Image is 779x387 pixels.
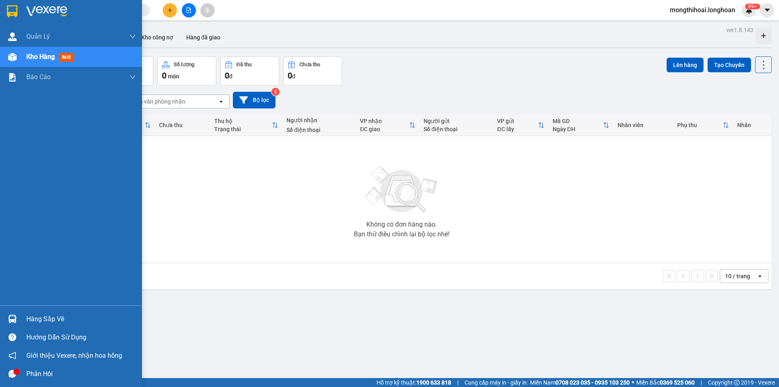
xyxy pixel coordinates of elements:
div: Trạng thái [214,126,272,132]
button: file-add [182,3,196,17]
img: solution-icon [8,73,17,82]
strong: 0708 023 035 - 0935 103 250 [555,379,630,386]
span: đ [292,73,295,80]
button: Đã thu0đ [220,56,279,86]
div: ĐC giao [360,126,409,132]
sup: 508 [745,4,760,9]
span: đ [229,73,232,80]
span: 0 [162,71,166,80]
svg: open [218,98,224,105]
span: Cung cấp máy in - giấy in: [465,378,528,387]
button: Số lượng0món [157,56,216,86]
div: VP nhận [360,118,409,124]
div: Chưa thu [159,122,206,128]
button: Kho công nợ [135,28,180,47]
span: down [129,74,136,80]
div: Ngày ĐH [553,126,603,132]
span: aim [204,7,210,13]
div: Số lượng [174,62,194,67]
span: down [129,33,136,40]
div: 10 / trang [725,272,750,280]
span: Kho hàng [26,53,55,61]
span: question-circle [9,333,16,341]
svg: open [757,273,763,279]
div: Nhãn [737,122,767,128]
span: message [9,370,16,378]
th: Toggle SortBy [210,115,282,136]
div: Số điện thoại [424,126,489,132]
img: warehouse-icon [8,53,17,61]
span: notification [9,352,16,359]
button: plus [163,3,177,17]
th: Toggle SortBy [673,115,733,136]
span: mới [59,53,74,62]
div: Người gửi [424,118,489,124]
div: VP gửi [497,118,538,124]
span: Quản Lý [26,31,50,41]
th: Toggle SortBy [493,115,548,136]
img: logo-vxr [7,5,17,17]
span: | [457,378,458,387]
div: Chọn văn phòng nhận [129,97,185,106]
div: Số điện thoại [286,127,352,133]
span: Báo cáo [26,72,51,82]
div: Đã thu [237,62,252,67]
button: Bộ lọc [233,92,275,108]
th: Toggle SortBy [549,115,614,136]
div: ĐC lấy [497,126,538,132]
button: aim [200,3,215,17]
img: warehouse-icon [8,315,17,323]
img: warehouse-icon [8,32,17,41]
button: Hàng đã giao [180,28,227,47]
div: Mã GD [553,118,603,124]
div: Bạn thử điều chỉnh lại bộ lọc nhé! [354,231,450,238]
span: copyright [734,380,740,385]
span: 0 [288,71,292,80]
span: Miền Nam [530,378,630,387]
span: 0 [225,71,229,80]
div: Không có đơn hàng nào. [366,221,437,228]
th: Toggle SortBy [356,115,420,136]
span: ⚪️ [632,381,634,384]
span: caret-down [764,6,771,14]
div: Phản hồi [26,368,136,380]
span: file-add [186,7,192,13]
span: Miền Bắc [636,378,695,387]
img: icon-new-feature [745,6,753,14]
button: Chưa thu0đ [283,56,342,86]
div: Chưa thu [299,62,320,67]
div: Hàng sắp về [26,313,136,325]
span: | [701,378,702,387]
button: caret-down [760,3,774,17]
div: Thu hộ [214,118,272,124]
div: Nhân viên [618,122,669,128]
span: Giới thiệu Vexere, nhận hoa hồng [26,350,122,361]
button: Lên hàng [667,58,704,72]
button: Tạo Chuyến [708,58,751,72]
div: Hướng dẫn sử dụng [26,331,136,344]
img: svg+xml;base64,PHN2ZyBjbGFzcz0ibGlzdC1wbHVnX19zdmciIHhtbG5zPSJodHRwOi8vd3d3LnczLm9yZy8yMDAwL3N2Zy... [361,161,442,218]
span: mongthihoai.longhoan [663,5,742,15]
div: Phụ thu [677,122,723,128]
span: Hỗ trợ kỹ thuật: [377,378,451,387]
strong: 1900 633 818 [416,379,451,386]
span: món [168,73,179,80]
div: Tạo kho hàng mới [755,28,772,44]
div: Người nhận [286,117,352,123]
span: plus [167,7,173,13]
div: ver 1.8.143 [726,26,753,35]
strong: 0369 525 060 [660,379,695,386]
sup: 2 [271,88,280,96]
